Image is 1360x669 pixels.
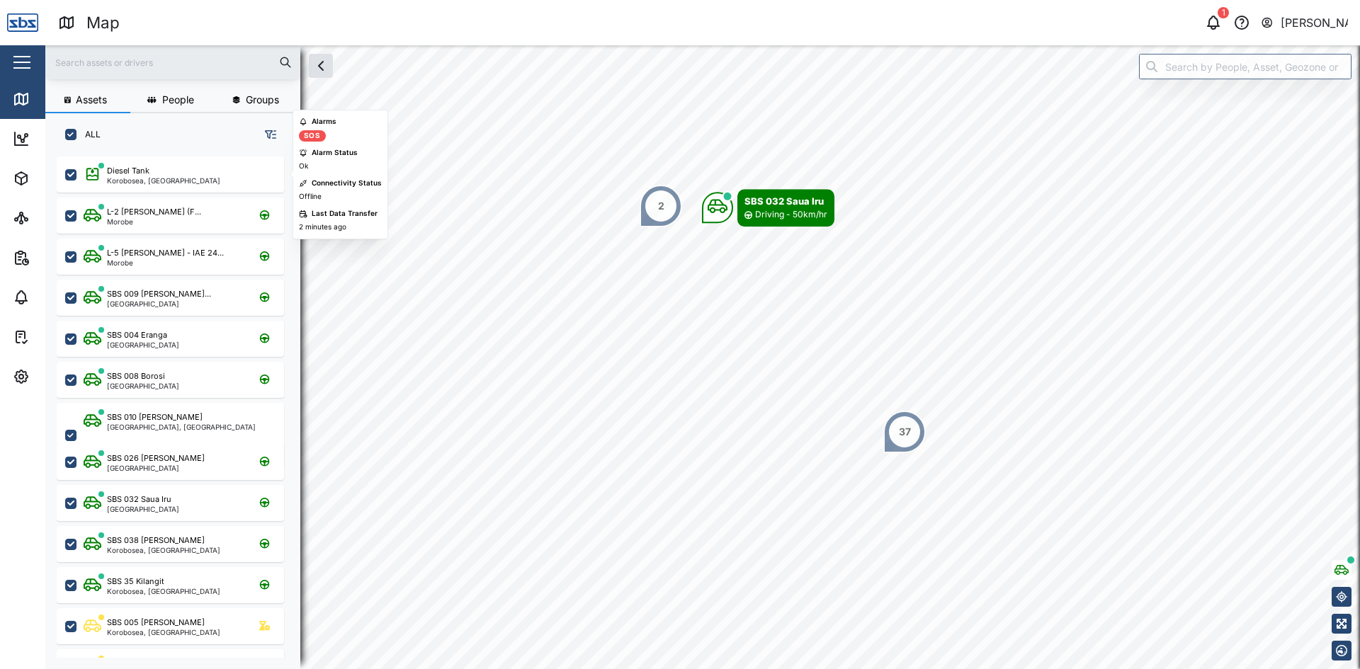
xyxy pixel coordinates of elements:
[107,617,205,629] div: SBS 005 [PERSON_NAME]
[107,329,167,341] div: SBS 004 Eranga
[744,194,827,208] div: SBS 032 Saua Iru
[162,95,194,105] span: People
[246,95,279,105] span: Groups
[304,130,320,142] div: SOS
[86,11,120,35] div: Map
[107,206,201,218] div: L-2 [PERSON_NAME] (F...
[658,198,664,214] div: 2
[107,423,256,430] div: [GEOGRAPHIC_DATA], [GEOGRAPHIC_DATA]
[37,369,87,384] div: Settings
[755,208,827,222] div: Driving - 50km/hr
[899,424,911,440] div: 37
[37,91,69,107] div: Map
[299,161,308,172] div: Ok
[107,177,220,184] div: Korobosea, [GEOGRAPHIC_DATA]
[312,208,378,219] div: Last Data Transfer
[312,116,336,127] div: Alarms
[299,222,346,233] div: 2 minutes ago
[37,210,71,226] div: Sites
[7,7,38,38] img: Main Logo
[107,382,179,389] div: [GEOGRAPHIC_DATA]
[107,493,171,505] div: SBS 032 Saua Iru
[54,52,292,73] input: Search assets or drivers
[107,300,211,307] div: [GEOGRAPHIC_DATA]
[1260,13,1349,33] button: [PERSON_NAME]
[107,247,224,259] div: L-5 [PERSON_NAME] - IAE 24...
[1281,14,1349,32] div: [PERSON_NAME]
[45,45,1360,669] canvas: Map
[107,165,149,177] div: Diesel Tank
[702,189,834,227] div: Map marker
[883,411,926,453] div: Map marker
[37,250,85,265] div: Reports
[312,178,382,189] div: Connectivity Status
[107,629,220,636] div: Korobosea, [GEOGRAPHIC_DATA]
[37,290,81,305] div: Alarms
[107,547,220,554] div: Korobosea, [GEOGRAPHIC_DATA]
[107,452,205,464] div: SBS 026 [PERSON_NAME]
[107,588,220,595] div: Korobosea, [GEOGRAPHIC_DATA]
[37,171,81,186] div: Assets
[1139,54,1351,79] input: Search by People, Asset, Geozone or Place
[37,329,76,345] div: Tasks
[312,147,358,159] div: Alarm Status
[299,191,322,202] div: Offline
[37,131,101,147] div: Dashboard
[107,288,211,300] div: SBS 009 [PERSON_NAME]...
[107,370,165,382] div: SBS 008 Borosi
[107,411,203,423] div: SBS 010 [PERSON_NAME]
[640,185,682,227] div: Map marker
[107,534,205,547] div: SBS 038 [PERSON_NAME]
[107,464,205,471] div: [GEOGRAPHIC_DATA]
[107,505,179,513] div: [GEOGRAPHIC_DATA]
[107,218,201,225] div: Morobe
[107,259,224,266] div: Morobe
[57,151,300,658] div: grid
[76,129,101,140] label: ALL
[1218,7,1229,18] div: 1
[107,576,164,588] div: SBS 35 Kilangit
[107,341,179,348] div: [GEOGRAPHIC_DATA]
[76,95,107,105] span: Assets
